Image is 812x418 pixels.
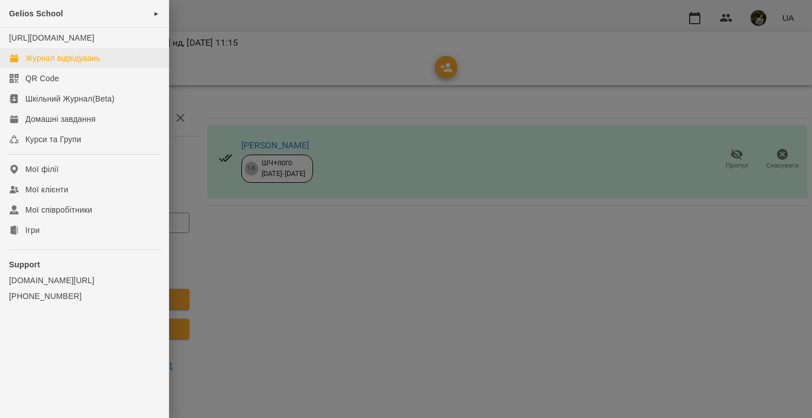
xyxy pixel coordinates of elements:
div: QR Code [25,73,59,84]
div: Мої співробітники [25,204,92,215]
div: Ігри [25,225,39,236]
span: ► [153,9,160,18]
div: Мої клієнти [25,184,68,195]
div: Шкільний Журнал(Beta) [25,93,114,104]
span: Gelios School [9,9,63,18]
p: Support [9,259,160,270]
div: Курси та Групи [25,134,81,145]
div: Домашні завдання [25,113,95,125]
a: [DOMAIN_NAME][URL] [9,275,160,286]
a: [URL][DOMAIN_NAME] [9,33,94,42]
a: [PHONE_NUMBER] [9,291,160,302]
div: Журнал відвідувань [25,52,100,64]
div: Мої філії [25,164,59,175]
